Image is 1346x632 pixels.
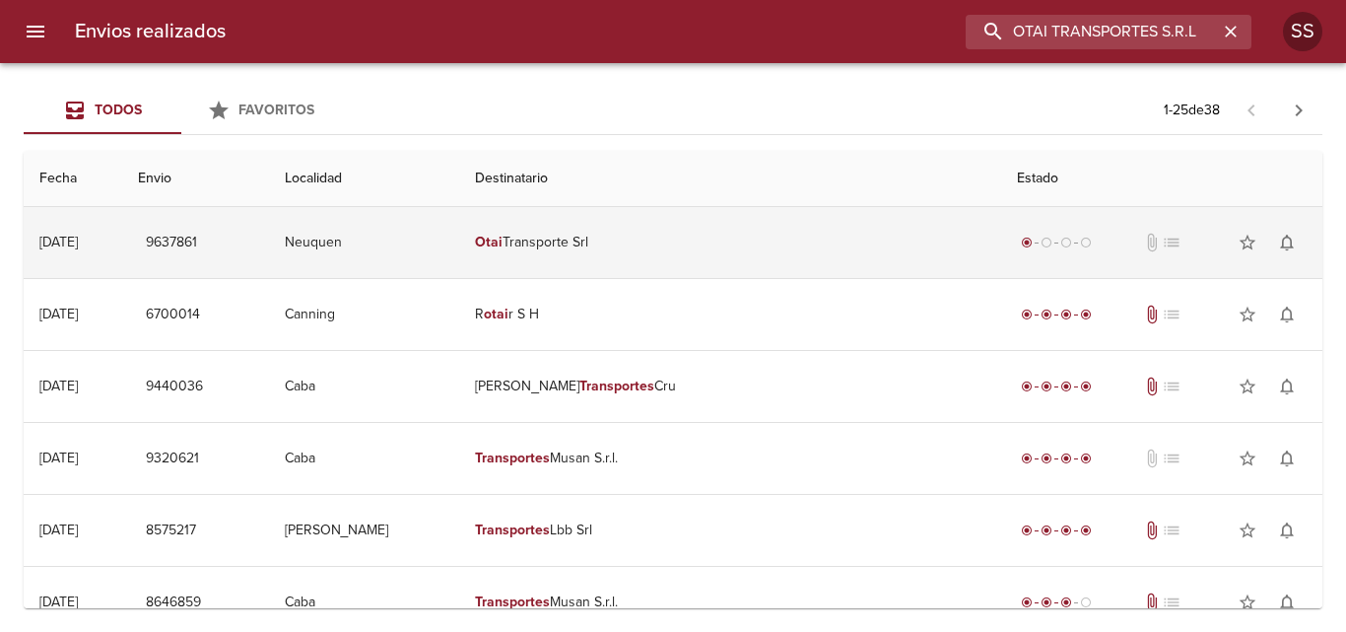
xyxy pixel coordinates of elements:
em: Transportes [475,522,550,538]
span: radio_button_checked [1041,381,1052,392]
th: Localidad [269,151,460,207]
span: radio_button_checked [1021,237,1033,248]
div: Generado [1017,233,1096,252]
span: Favoritos [238,102,314,118]
span: radio_button_checked [1021,309,1033,320]
div: [DATE] [39,522,78,538]
span: star_border [1238,449,1257,468]
button: Activar notificaciones [1267,511,1307,550]
button: 9637861 [138,225,205,261]
span: radio_button_checked [1080,453,1092,464]
span: 9440036 [146,375,203,399]
td: Musan S.r.l. [459,423,1001,494]
div: [DATE] [39,594,78,610]
span: Pagina siguiente [1275,87,1322,134]
div: Tabs Envios [24,87,339,134]
span: No tiene pedido asociado [1162,377,1181,396]
span: 8575217 [146,519,196,543]
div: Entregado [1017,449,1096,468]
span: No tiene documentos adjuntos [1142,449,1162,468]
span: No tiene pedido asociado [1162,593,1181,612]
span: star_border [1238,377,1257,396]
span: notifications_none [1277,521,1297,540]
button: Agregar a favoritos [1228,223,1267,262]
span: star_border [1238,305,1257,324]
button: 9320621 [138,441,207,477]
button: Activar notificaciones [1267,367,1307,406]
span: radio_button_checked [1041,525,1052,536]
span: radio_button_checked [1060,453,1072,464]
span: Tiene documentos adjuntos [1142,377,1162,396]
button: 6700014 [138,297,208,333]
span: notifications_none [1277,305,1297,324]
div: [DATE] [39,378,78,394]
td: Caba [269,351,460,422]
span: radio_button_checked [1041,309,1052,320]
em: otai [484,306,508,322]
span: radio_button_checked [1060,381,1072,392]
span: 9320621 [146,447,199,471]
span: radio_button_checked [1041,597,1052,608]
span: Pagina anterior [1228,100,1275,119]
span: notifications_none [1277,593,1297,612]
th: Destinatario [459,151,1001,207]
div: Abrir información de usuario [1283,12,1322,51]
div: Entregado [1017,305,1096,324]
span: No tiene documentos adjuntos [1142,233,1162,252]
div: SS [1283,12,1322,51]
span: radio_button_checked [1021,381,1033,392]
em: Transportes [579,378,654,394]
div: [DATE] [39,306,78,322]
span: notifications_none [1277,233,1297,252]
span: radio_button_checked [1080,309,1092,320]
span: radio_button_checked [1021,453,1033,464]
span: radio_button_checked [1060,597,1072,608]
th: Estado [1001,151,1322,207]
td: Canning [269,279,460,350]
div: [DATE] [39,450,78,466]
span: Tiene documentos adjuntos [1142,305,1162,324]
em: Otai [475,234,503,250]
button: Agregar a favoritos [1228,367,1267,406]
button: 8646859 [138,585,209,621]
td: Lbb Srl [459,495,1001,566]
td: [PERSON_NAME] [269,495,460,566]
span: radio_button_checked [1021,597,1033,608]
span: No tiene pedido asociado [1162,233,1181,252]
button: Activar notificaciones [1267,439,1307,478]
span: radio_button_checked [1080,381,1092,392]
span: 6700014 [146,303,200,327]
th: Envio [122,151,269,207]
span: radio_button_checked [1041,453,1052,464]
input: buscar [966,15,1218,49]
span: radio_button_unchecked [1060,237,1072,248]
span: 9637861 [146,231,197,255]
span: No tiene pedido asociado [1162,521,1181,540]
button: Agregar a favoritos [1228,511,1267,550]
span: 8646859 [146,591,201,615]
td: Neuquen [269,207,460,278]
div: Entregado [1017,521,1096,540]
td: Transporte Srl [459,207,1001,278]
span: Todos [95,102,142,118]
td: Caba [269,423,460,494]
em: Transportes [475,594,550,610]
span: radio_button_checked [1080,525,1092,536]
td: [PERSON_NAME] Cru [459,351,1001,422]
button: 8575217 [138,513,204,549]
span: radio_button_checked [1060,309,1072,320]
td: R r S H [459,279,1001,350]
span: star_border [1238,521,1257,540]
button: menu [12,8,59,55]
em: Transportes [475,450,550,466]
span: star_border [1238,593,1257,612]
button: Activar notificaciones [1267,223,1307,262]
span: Tiene documentos adjuntos [1142,521,1162,540]
span: radio_button_unchecked [1080,597,1092,608]
span: radio_button_checked [1021,525,1033,536]
p: 1 - 25 de 38 [1164,101,1220,120]
span: No tiene pedido asociado [1162,449,1181,468]
div: Entregado [1017,377,1096,396]
button: Agregar a favoritos [1228,295,1267,334]
span: Tiene documentos adjuntos [1142,593,1162,612]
